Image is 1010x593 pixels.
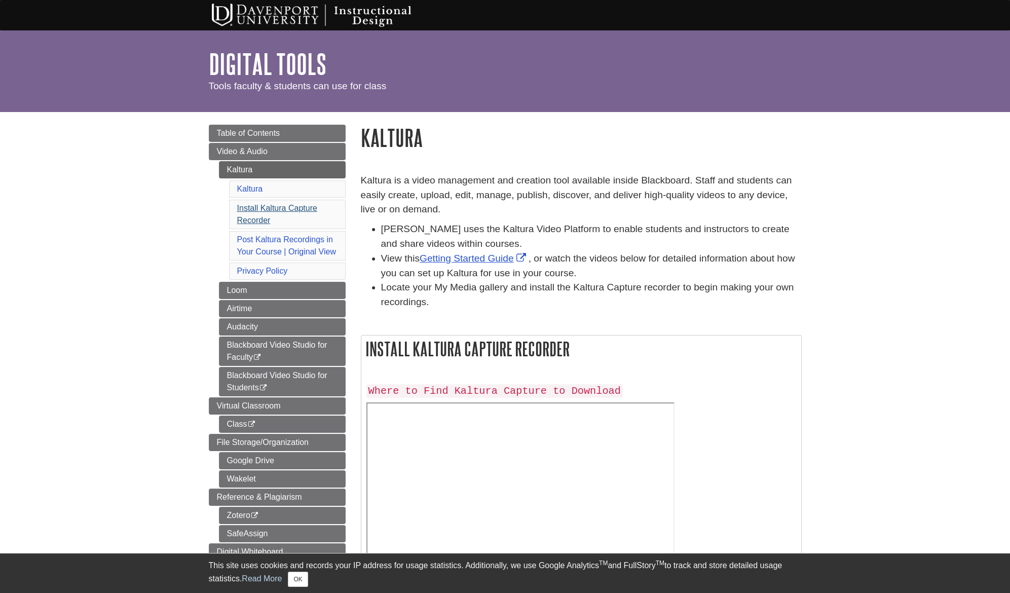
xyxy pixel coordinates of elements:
i: This link opens in a new window [250,512,259,519]
span: Table of Contents [217,129,280,137]
a: Airtime [219,300,346,317]
a: Kaltura [219,161,346,178]
button: Close [288,572,308,587]
a: Link opens in new window [420,253,529,264]
a: Video & Audio [209,143,346,160]
span: File Storage/Organization [217,438,309,447]
i: This link opens in a new window [259,385,268,391]
img: Davenport University Instructional Design [204,3,447,28]
a: Blackboard Video Studio for Faculty [219,337,346,366]
a: SafeAssign [219,525,346,542]
span: Digital Whiteboard [217,547,283,556]
a: Wakelet [219,470,346,488]
a: Class [219,416,346,433]
a: Digital Whiteboard [209,543,346,561]
a: Privacy Policy [237,267,288,275]
sup: TM [656,560,664,567]
li: Locate your My Media gallery and install the Kaltura Capture recorder to begin making your own re... [381,280,802,310]
i: This link opens in a new window [253,354,261,361]
sup: TM [599,560,608,567]
span: Virtual Classroom [217,401,281,410]
li: [PERSON_NAME] uses the Kaltura Video Platform to enable students and instructors to create and sh... [381,222,802,251]
i: This link opens in a new window [247,421,256,428]
a: Digital Tools [209,48,326,80]
a: Post Kaltura Recordings in Your Course | Original View [237,235,336,256]
a: File Storage/Organization [209,434,346,451]
div: This site uses cookies and records your IP address for usage statistics. Additionally, we use Goo... [209,560,802,587]
a: Google Drive [219,452,346,469]
li: View this , or watch the videos below for detailed information about how you can set up Kaltura f... [381,251,802,281]
h2: Install Kaltura Capture Recorder [361,336,801,362]
span: Tools faculty & students can use for class [209,81,387,91]
a: Virtual Classroom [209,397,346,415]
a: Loom [219,282,346,299]
a: Reference & Plagiarism [209,489,346,506]
span: Reference & Plagiarism [217,493,302,501]
a: Kaltura [237,184,263,193]
a: Blackboard Video Studio for Students [219,367,346,396]
a: Audacity [219,318,346,336]
a: Install Kaltura Capture Recorder [237,204,317,225]
span: Video & Audio [217,147,268,156]
h1: Kaltura [361,125,802,151]
a: Read More [242,574,282,583]
a: Zotero [219,507,346,524]
code: Where to Find Kaltura Capture to Download [366,384,623,398]
a: Table of Contents [209,125,346,142]
p: Kaltura is a video management and creation tool available inside Blackboard. Staff and students c... [361,173,802,217]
